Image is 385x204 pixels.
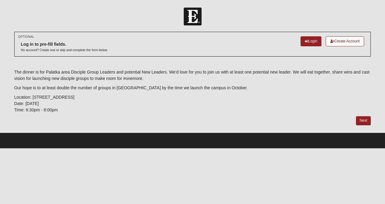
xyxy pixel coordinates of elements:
[14,70,370,81] span: The dinner is for Palatka area Disciple Group Leaders and potential New Leaders. We'd love for yo...
[326,36,364,46] a: Create Account
[18,35,34,39] small: OPTIONAL
[21,48,108,52] p: No account? Create one or skip and complete the form below.
[301,36,321,46] a: Login
[21,42,108,47] h6: Log in to pre-fill fields.
[14,85,371,91] p: Our hope is to at least double the number of groups in [GEOGRAPHIC_DATA] by the time we launch th...
[14,94,371,113] p: Location: [STREET_ADDRESS] Date: [DATE] Time: 6:30pm - 8:00pm
[184,8,202,25] img: Church of Eleven22 Logo
[356,116,371,125] a: Next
